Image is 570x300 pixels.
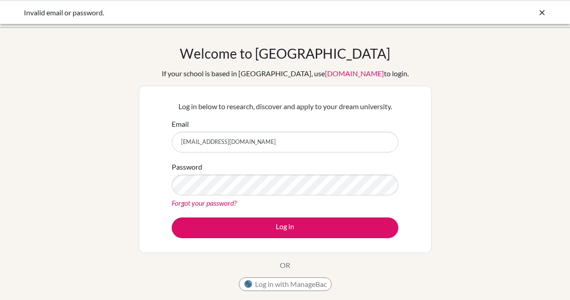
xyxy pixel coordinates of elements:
[172,198,237,207] a: Forgot your password?
[24,7,411,18] div: Invalid email or password.
[172,217,398,238] button: Log in
[239,277,332,291] button: Log in with ManageBac
[180,45,390,61] h1: Welcome to [GEOGRAPHIC_DATA]
[162,68,409,79] div: If your school is based in [GEOGRAPHIC_DATA], use to login.
[172,101,398,112] p: Log in below to research, discover and apply to your dream university.
[172,162,202,172] label: Password
[172,119,189,129] label: Email
[325,69,384,78] a: [DOMAIN_NAME]
[280,260,290,271] p: OR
